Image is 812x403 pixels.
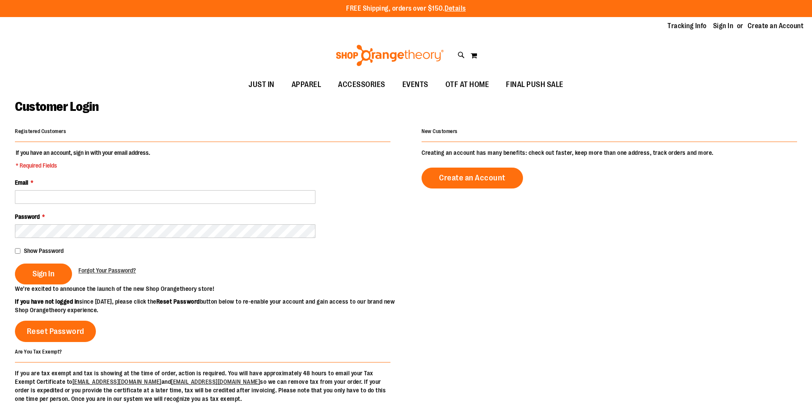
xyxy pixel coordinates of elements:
[338,75,385,94] span: ACCESSORIES
[15,369,390,403] p: If you are tax exempt and tax is showing at the time of order, action is required. You will have ...
[748,21,804,31] a: Create an Account
[422,168,523,188] a: Create an Account
[292,75,321,94] span: APPAREL
[15,348,62,354] strong: Are You Tax Exempt?
[15,321,96,342] a: Reset Password
[15,148,151,170] legend: If you have an account, sign in with your email address.
[15,264,72,284] button: Sign In
[445,75,489,94] span: OTF AT HOME
[445,5,466,12] a: Details
[16,161,150,170] span: * Required Fields
[439,173,506,183] span: Create an Account
[249,75,275,94] span: JUST IN
[15,179,28,186] span: Email
[15,128,66,134] strong: Registered Customers
[78,267,136,274] span: Forgot Your Password?
[27,327,84,336] span: Reset Password
[15,297,406,314] p: since [DATE], please click the button below to re-enable your account and gain access to our bran...
[402,75,428,94] span: EVENTS
[713,21,734,31] a: Sign In
[24,247,64,254] span: Show Password
[668,21,707,31] a: Tracking Info
[15,298,79,305] strong: If you have not logged in
[15,99,98,114] span: Customer Login
[156,298,200,305] strong: Reset Password
[422,148,797,157] p: Creating an account has many benefits: check out faster, keep more than one address, track orders...
[32,269,55,278] span: Sign In
[171,378,260,385] a: [EMAIL_ADDRESS][DOMAIN_NAME]
[78,266,136,275] a: Forgot Your Password?
[422,128,458,134] strong: New Customers
[346,4,466,14] p: FREE Shipping, orders over $150.
[15,284,406,293] p: We’re excited to announce the launch of the new Shop Orangetheory store!
[506,75,563,94] span: FINAL PUSH SALE
[335,45,445,66] img: Shop Orangetheory
[72,378,162,385] a: [EMAIL_ADDRESS][DOMAIN_NAME]
[15,213,40,220] span: Password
